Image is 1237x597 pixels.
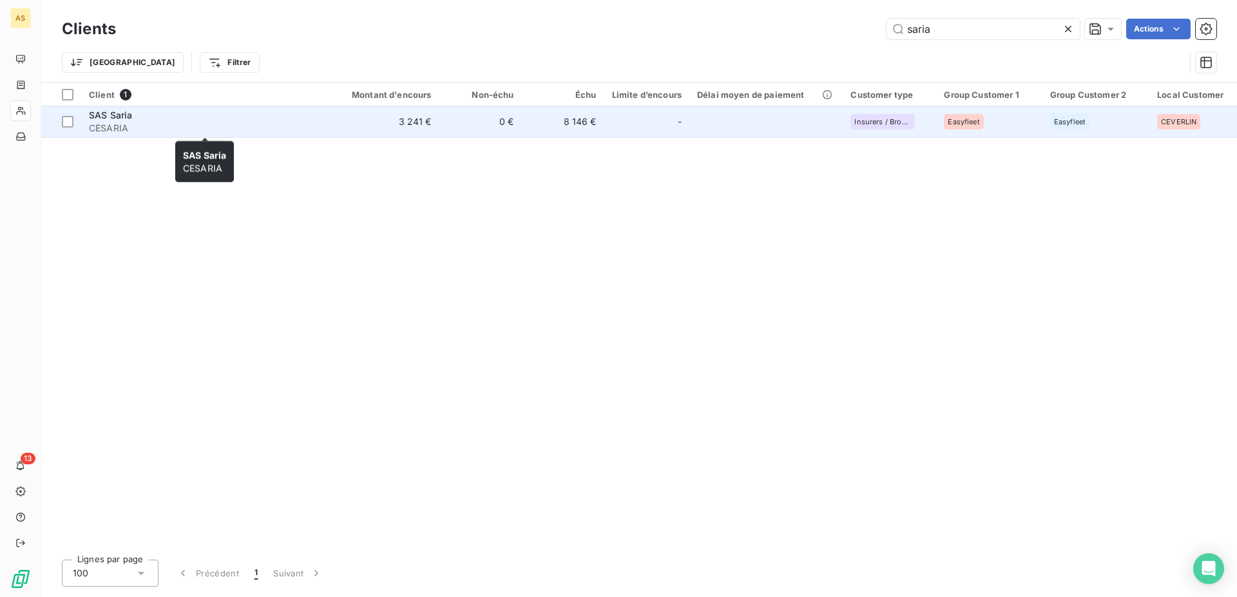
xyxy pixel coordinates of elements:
button: 1 [247,560,265,587]
img: Logo LeanPay [10,569,31,589]
h3: Clients [62,17,116,41]
button: Précédent [169,560,247,587]
div: AS [10,8,31,28]
button: Suivant [265,560,331,587]
button: Filtrer [200,52,259,73]
div: Montant d'encours [336,90,432,100]
div: Limite d’encours [612,90,682,100]
span: - [678,115,682,128]
span: 13 [21,453,35,464]
div: Open Intercom Messenger [1193,553,1224,584]
div: Group Customer 2 [1050,90,1142,100]
span: Easyfleet [948,118,979,126]
span: 1 [254,567,258,580]
span: Easyfleet [1054,118,1086,126]
div: Délai moyen de paiement [697,90,835,100]
input: Rechercher [887,19,1080,39]
div: Customer type [850,90,928,100]
td: 3 241 € [329,106,439,137]
span: SAS Saria [183,149,226,160]
span: Insurers / Brokers [854,118,911,126]
span: CESARIA [89,122,321,135]
div: Échu [530,90,597,100]
td: 8 146 € [522,106,604,137]
div: Group Customer 1 [944,90,1034,100]
button: Actions [1126,19,1191,39]
span: 100 [73,567,88,580]
span: SAS Saria [89,109,132,120]
span: CESARIA [183,149,226,173]
td: 0 € [439,106,522,137]
span: CEVERLIN [1161,118,1196,126]
span: Client [89,90,115,100]
span: 1 [120,89,131,100]
button: [GEOGRAPHIC_DATA] [62,52,184,73]
div: Non-échu [447,90,514,100]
